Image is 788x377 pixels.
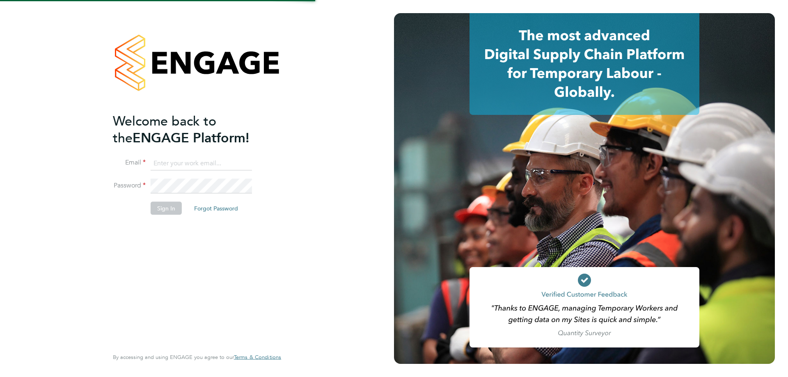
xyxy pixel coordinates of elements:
input: Enter your work email... [151,156,252,171]
button: Sign In [151,202,182,215]
h2: ENGAGE Platform! [113,112,273,146]
label: Email [113,158,146,167]
button: Forgot Password [188,202,245,215]
span: By accessing and using ENGAGE you agree to our [113,354,281,361]
span: Welcome back to the [113,113,216,146]
label: Password [113,181,146,190]
a: Terms & Conditions [234,354,281,361]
